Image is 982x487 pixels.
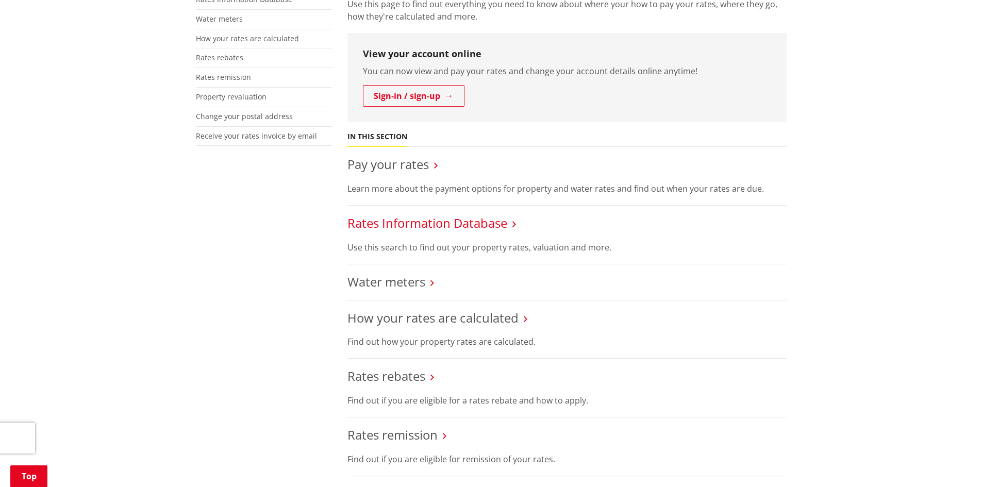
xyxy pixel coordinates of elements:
p: You can now view and pay your rates and change your account details online anytime! [363,65,771,77]
a: Receive your rates invoice by email [196,131,317,141]
a: Water meters [196,14,243,24]
a: Top [10,465,47,487]
p: Use this search to find out your property rates, valuation and more. [347,241,787,254]
a: How your rates are calculated [196,33,299,43]
a: How your rates are calculated [347,309,519,326]
iframe: Messenger Launcher [935,444,972,481]
a: Rates rebates [347,367,425,384]
a: Water meters [347,273,425,290]
a: Rates remission [347,426,438,443]
h5: In this section [347,132,407,141]
p: Find out how your property rates are calculated. [347,335,787,348]
p: Learn more about the payment options for property and water rates and find out when your rates ar... [347,182,787,195]
p: Find out if you are eligible for a rates rebate and how to apply. [347,394,787,407]
p: Find out if you are eligible for remission of your rates. [347,453,787,465]
a: Rates Information Database [347,214,507,231]
a: Pay your rates [347,156,429,173]
a: Rates remission [196,72,251,82]
a: Change your postal address [196,111,293,121]
a: Property revaluation [196,92,267,102]
a: Sign-in / sign-up [363,85,464,107]
a: Rates rebates [196,53,243,62]
h3: View your account online [363,48,771,60]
